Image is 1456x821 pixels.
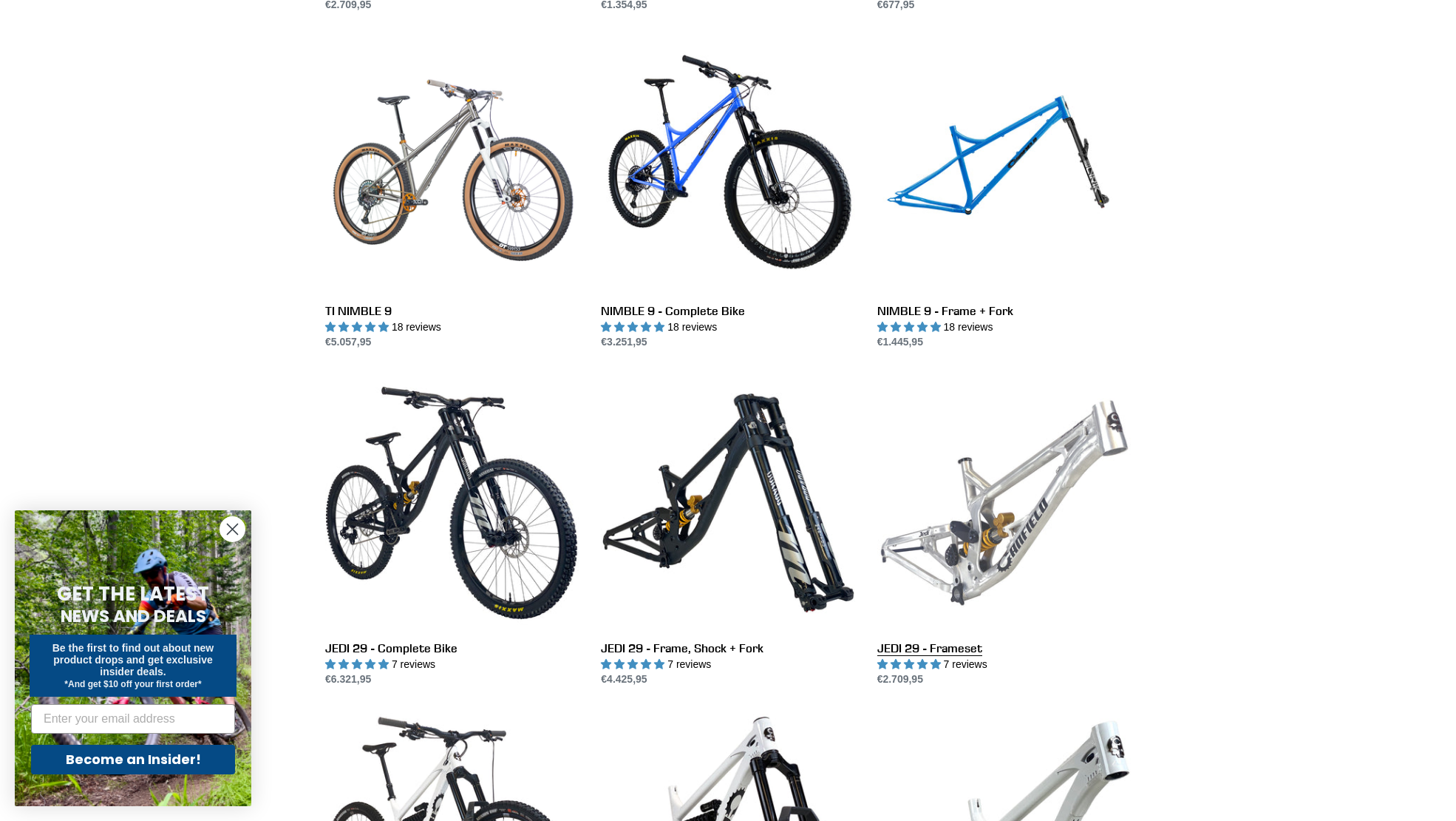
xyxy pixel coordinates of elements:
span: Be the first to find out about new product drops and get exclusive insider deals. [52,642,214,678]
span: NEWS AND DEALS [61,604,206,628]
span: GET THE LATEST [57,581,209,607]
span: *And get $10 off your first order* [64,679,201,689]
button: Close dialog [220,516,245,542]
button: Become an Insider! [31,745,235,774]
input: Enter your email address [31,704,235,734]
